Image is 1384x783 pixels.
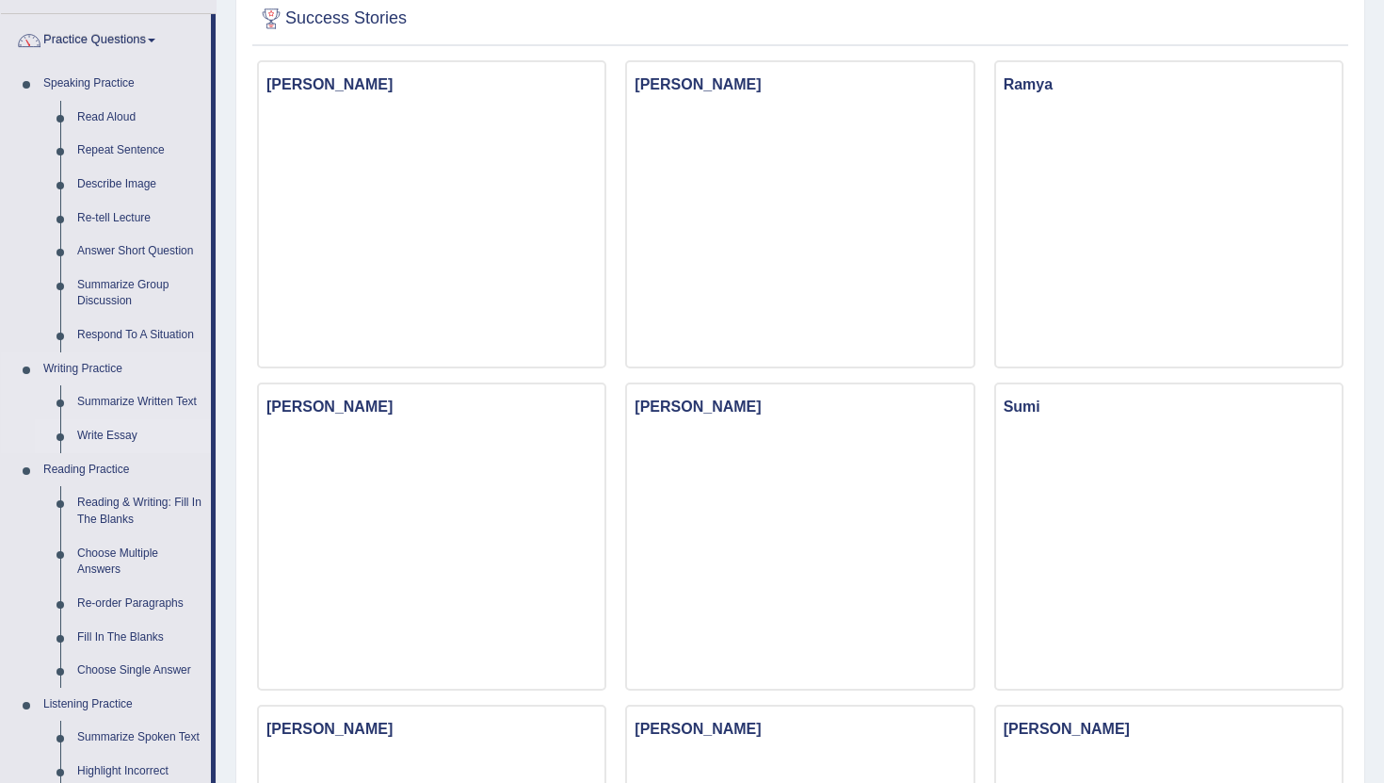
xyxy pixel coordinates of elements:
a: Summarize Group Discussion [69,269,211,318]
h3: [PERSON_NAME] [627,394,973,420]
a: Summarize Spoken Text [69,721,211,755]
a: Summarize Written Text [69,385,211,419]
h2: Success Stories [257,5,407,33]
a: Speaking Practice [35,67,211,101]
a: Writing Practice [35,352,211,386]
h3: [PERSON_NAME] [996,716,1342,742]
h3: Sumi [996,394,1342,420]
h3: [PERSON_NAME] [259,716,604,742]
a: Reading Practice [35,453,211,487]
a: Practice Questions [1,14,211,61]
a: Listening Practice [35,688,211,722]
a: Fill In The Blanks [69,621,211,655]
a: Answer Short Question [69,235,211,269]
h3: [PERSON_NAME] [627,716,973,742]
a: Re-tell Lecture [69,202,211,236]
h3: Ramya [996,72,1342,98]
h3: [PERSON_NAME] [259,394,604,420]
a: Re-order Paragraphs [69,587,211,621]
a: Choose Single Answer [69,654,211,688]
h3: [PERSON_NAME] [259,72,604,98]
h3: [PERSON_NAME] [627,72,973,98]
a: Read Aloud [69,101,211,135]
a: Reading & Writing: Fill In The Blanks [69,486,211,536]
a: Write Essay [69,419,211,453]
a: Respond To A Situation [69,318,211,352]
a: Repeat Sentence [69,134,211,168]
a: Describe Image [69,168,211,202]
a: Choose Multiple Answers [69,537,211,587]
